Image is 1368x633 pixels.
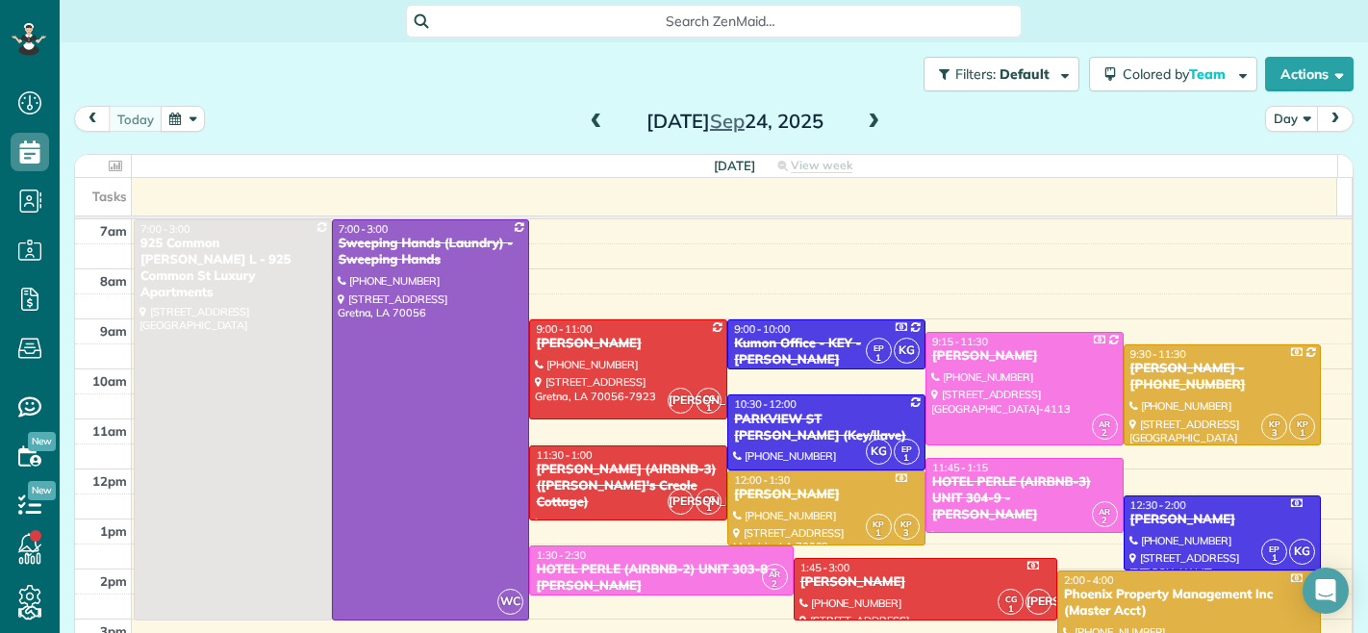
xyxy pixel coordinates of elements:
span: 9:30 - 11:30 [1130,347,1186,361]
small: 1 [697,399,721,418]
div: Kumon Office - KEY - [PERSON_NAME] [733,336,920,368]
span: 1:30 - 2:30 [536,548,586,562]
h2: [DATE] 24, 2025 [615,111,855,132]
small: 2 [763,575,787,594]
small: 2 [1093,424,1117,443]
span: 10am [92,373,127,389]
div: [PERSON_NAME] - [PHONE_NUMBER] [1129,361,1316,393]
span: 2:00 - 4:00 [1064,573,1114,587]
small: 1 [1262,549,1286,568]
span: KG [894,338,920,364]
span: 9:00 - 11:00 [536,322,592,336]
span: View week [791,158,852,173]
span: Default [1000,65,1051,83]
div: [PERSON_NAME] [1129,512,1316,528]
a: Filters: Default [914,57,1079,91]
span: AR [1099,506,1110,517]
span: 11am [92,423,127,439]
small: 1 [1290,424,1314,443]
span: 1:45 - 3:00 [800,561,850,574]
small: 1 [697,499,721,518]
div: HOTEL PERLE (AIRBNB-3) UNIT 304-9 - [PERSON_NAME] [931,474,1118,523]
span: 12pm [92,473,127,489]
span: KP [1269,418,1280,429]
small: 2 [1093,512,1117,530]
span: EP [1269,544,1279,554]
span: AR [769,569,780,579]
div: 925 Common [PERSON_NAME] L - 925 Common St Luxury Apartments [139,236,326,301]
div: PARKVIEW ST [PERSON_NAME] (Key/llave) [733,412,920,444]
button: Actions [1265,57,1354,91]
span: 10:30 - 12:00 [734,397,797,411]
span: Tasks [92,189,127,204]
span: KG [866,439,892,465]
span: 7:00 - 3:00 [339,222,389,236]
span: [DATE] [714,158,755,173]
span: New [28,432,56,451]
span: Sep [710,109,745,133]
span: KG [1289,539,1315,565]
span: 11:30 - 1:00 [536,448,592,462]
button: Filters: Default [924,57,1079,91]
span: [PERSON_NAME] [668,489,694,515]
span: 7:00 - 3:00 [140,222,190,236]
span: CG [1005,594,1017,604]
span: 8am [100,273,127,289]
button: Colored byTeam [1089,57,1257,91]
button: Day [1265,106,1319,132]
div: Phoenix Property Management Inc (Master Acct) [1063,587,1315,620]
span: EP [901,443,912,454]
div: [PERSON_NAME] [931,348,1118,365]
button: prev [74,106,111,132]
span: New [28,481,56,500]
div: Open Intercom Messenger [1303,568,1349,614]
span: 12:00 - 1:30 [734,473,790,487]
small: 1 [999,600,1023,619]
span: 7am [100,223,127,239]
span: AR [1099,418,1110,429]
span: Colored by [1123,65,1232,83]
div: Sweeping Hands (Laundry) - Sweeping Hands [338,236,524,268]
div: [PERSON_NAME] [535,336,722,352]
small: 3 [1262,424,1286,443]
span: CG [703,392,715,403]
span: KP [1297,418,1308,429]
small: 1 [867,524,891,543]
span: 9am [100,323,127,339]
small: 1 [895,449,919,468]
button: next [1317,106,1354,132]
span: 11:45 - 1:15 [932,461,988,474]
span: 2pm [100,573,127,589]
span: KP [900,519,912,529]
button: today [109,106,163,132]
small: 3 [895,524,919,543]
span: KP [873,519,884,529]
div: HOTEL PERLE (AIRBNB-2) UNIT 303-8 - [PERSON_NAME] [535,562,787,595]
div: [PERSON_NAME] [733,487,920,503]
small: 1 [867,349,891,367]
span: 1pm [100,523,127,539]
div: [PERSON_NAME] (AIRBNB-3) ([PERSON_NAME]'s Creole Cottage) [535,462,722,511]
span: [PERSON_NAME] [668,388,694,414]
span: WC [497,589,523,615]
span: Team [1189,65,1229,83]
span: Filters: [955,65,996,83]
div: [PERSON_NAME] [799,574,1051,591]
span: 9:00 - 10:00 [734,322,790,336]
span: EP [874,342,884,353]
span: CG [703,494,715,504]
span: 12:30 - 2:00 [1130,498,1186,512]
span: 9:15 - 11:30 [932,335,988,348]
span: [PERSON_NAME] [1026,589,1051,615]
